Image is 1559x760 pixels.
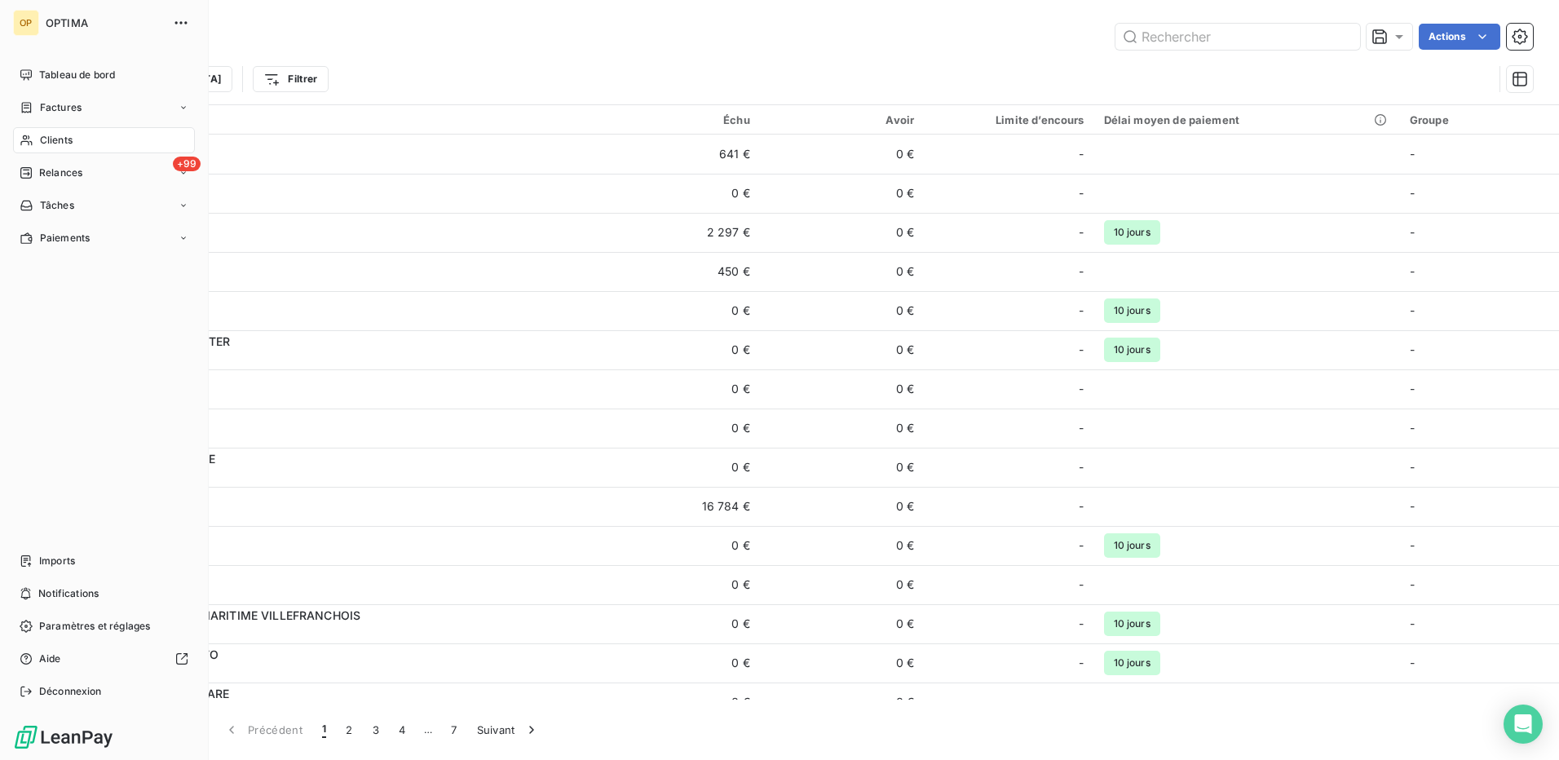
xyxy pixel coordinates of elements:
[39,652,61,666] span: Aide
[595,448,759,487] td: 0 €
[113,585,585,601] span: 1ADCPGCATM
[1410,113,1549,126] div: Groupe
[39,554,75,568] span: Imports
[595,252,759,291] td: 450 €
[322,722,326,738] span: 1
[1410,147,1415,161] span: -
[13,646,195,672] a: Aide
[1079,303,1084,319] span: -
[441,713,466,747] button: 7
[760,330,924,369] td: 0 €
[113,546,585,562] span: 1ADB
[253,66,328,92] button: Filtrer
[39,68,115,82] span: Tableau de bord
[1079,655,1084,671] span: -
[38,586,99,601] span: Notifications
[760,448,924,487] td: 0 €
[595,291,759,330] td: 0 €
[595,683,759,722] td: 0 €
[1104,220,1160,245] span: 10 jours
[1419,24,1500,50] button: Actions
[113,428,585,444] span: 1GVTACCOBAMS
[760,643,924,683] td: 0 €
[113,311,585,327] span: 1ABECASSIS
[173,157,201,171] span: +99
[113,389,585,405] span: 1ACLEANER
[595,174,759,213] td: 0 €
[1410,460,1415,474] span: -
[467,713,550,747] button: Suivant
[595,487,759,526] td: 16 784 €
[770,113,914,126] div: Avoir
[595,213,759,252] td: 2 297 €
[13,10,39,36] div: OP
[1079,381,1084,397] span: -
[1079,263,1084,280] span: -
[40,231,90,245] span: Paiements
[1079,146,1084,162] span: -
[113,193,585,210] span: 13CX
[1079,342,1084,358] span: -
[760,291,924,330] td: 0 €
[760,252,924,291] td: 0 €
[40,133,73,148] span: Clients
[113,506,585,523] span: 1ACM
[113,608,360,622] span: AFFRETEMENT MARITIME VILLEFRANCHOIS
[1079,577,1084,593] span: -
[113,272,585,288] span: 1AB
[1079,224,1084,241] span: -
[595,526,759,565] td: 0 €
[113,350,585,366] span: 1ABUSINESS
[39,684,102,699] span: Déconnexion
[1079,459,1084,475] span: -
[312,713,336,747] button: 1
[113,663,585,679] span: 1AFIM
[760,409,924,448] td: 0 €
[1410,186,1415,200] span: -
[1104,612,1160,636] span: 10 jours
[1079,537,1084,554] span: -
[40,198,74,213] span: Tâches
[760,213,924,252] td: 0 €
[934,113,1084,126] div: Limite d’encours
[1410,382,1415,395] span: -
[760,135,924,174] td: 0 €
[595,409,759,448] td: 0 €
[1104,651,1160,675] span: 10 jours
[336,713,362,747] button: 2
[760,526,924,565] td: 0 €
[39,619,150,634] span: Paramètres et réglages
[13,724,114,750] img: Logo LeanPay
[1410,264,1415,278] span: -
[605,113,749,126] div: Échu
[1079,694,1084,710] span: -
[595,369,759,409] td: 0 €
[1104,338,1160,362] span: 10 jours
[760,487,924,526] td: 0 €
[39,166,82,180] span: Relances
[214,713,312,747] button: Précédent
[415,717,441,743] span: …
[363,713,389,747] button: 3
[1410,695,1415,709] span: -
[1410,616,1415,630] span: -
[1079,616,1084,632] span: -
[1410,538,1415,552] span: -
[595,604,759,643] td: 0 €
[1410,656,1415,669] span: -
[46,16,163,29] span: OPTIMA
[760,604,924,643] td: 0 €
[760,174,924,213] td: 0 €
[113,232,585,249] span: 1ABC
[1410,421,1415,435] span: -
[1079,420,1084,436] span: -
[113,154,585,170] span: 1216MOBILIER
[1104,113,1390,126] div: Délai moyen de paiement
[1079,498,1084,515] span: -
[389,713,415,747] button: 4
[595,565,759,604] td: 0 €
[40,100,82,115] span: Factures
[1104,298,1160,323] span: 10 jours
[113,467,585,484] span: 1GVTRAMOGE
[760,683,924,722] td: 0 €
